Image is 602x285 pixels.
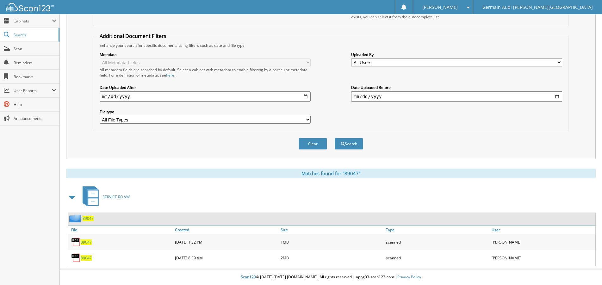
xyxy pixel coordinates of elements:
[335,138,363,150] button: Search
[14,18,52,24] span: Cabinets
[241,274,256,280] span: Scan123
[66,169,596,178] div: Matches found for "89047"
[96,33,170,40] legend: Additional Document Filters
[14,74,56,79] span: Bookmarks
[14,116,56,121] span: Announcements
[14,32,55,38] span: Search
[384,236,490,248] div: scanned
[351,91,562,102] input: end
[96,43,566,48] div: Enhance your search for specific documents using filters such as date and file type.
[68,226,173,234] a: File
[83,216,94,221] a: 89047
[490,251,595,264] div: [PERSON_NAME]
[71,253,81,263] img: PDF.png
[14,60,56,65] span: Reminders
[351,85,562,90] label: Date Uploaded Before
[279,236,384,248] div: 1MB
[490,236,595,248] div: [PERSON_NAME]
[422,5,458,9] span: [PERSON_NAME]
[279,226,384,234] a: Size
[71,237,81,247] img: PDF.png
[397,274,421,280] a: Privacy Policy
[60,270,602,285] div: © [DATE]-[DATE] [DOMAIN_NAME]. All rights reserved | appg03-scan123-com |
[100,85,311,90] label: Date Uploaded After
[482,5,593,9] span: Germain Audi [PERSON_NAME][GEOGRAPHIC_DATA]
[102,194,130,200] span: SERVICE RO VW
[100,91,311,102] input: start
[570,255,602,285] iframe: Chat Widget
[384,226,490,234] a: Type
[100,52,311,57] label: Metadata
[166,72,174,78] a: here
[279,251,384,264] div: 2MB
[100,109,311,115] label: File type
[299,138,327,150] button: Clear
[81,255,92,261] a: 89047
[6,3,54,11] img: scan123-logo-white.svg
[384,251,490,264] div: scanned
[79,184,130,209] a: SERVICE RO VW
[173,236,279,248] div: [DATE] 1:32 PM
[69,214,83,222] img: folder2.png
[14,88,52,93] span: User Reports
[100,67,311,78] div: All metadata fields are searched by default. Select a cabinet with metadata to enable filtering b...
[81,239,92,245] a: 89047
[351,9,562,20] div: Select a cabinet and begin typing the name of the folder you want to search in. If the name match...
[173,226,279,234] a: Created
[173,251,279,264] div: [DATE] 8:39 AM
[351,52,562,57] label: Uploaded By
[14,46,56,52] span: Scan
[490,226,595,234] a: User
[14,102,56,107] span: Help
